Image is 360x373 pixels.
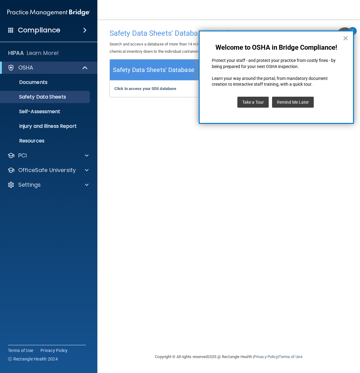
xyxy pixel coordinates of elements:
p: HIPAA [8,49,24,57]
a: Privacy Policy [40,347,68,353]
p: Protect your staff - and protect your practice from costly fines - by being prepared for your nex... [212,58,341,70]
p: PCI [18,152,27,159]
p: Self-Assessment [4,109,87,115]
img: PMB logo [7,6,90,19]
p: Learn More! [27,49,59,57]
p: OSHA [18,64,33,71]
p: OfficeSafe University [18,167,76,174]
p: Resources [4,138,87,144]
button: Open Resource Center, 2 new notifications [336,27,354,45]
p: Search and access a database of more than 14 million safety data sheets. Instantly deploy SDSs to... [110,41,348,55]
button: Remind Me Later [272,97,314,108]
button: Take a Tour [237,97,269,108]
a: Terms of Use [8,347,33,353]
p: Documents [4,79,87,85]
p: Learn your way around the portal, from mandatory document creation to interactive staff training,... [212,76,341,88]
b: Click to access your SDS database [114,86,176,91]
p: Injury and Illness Report [4,123,87,129]
a: Privacy Policy [254,354,278,359]
span: Ⓒ Rectangle Health 2024 [8,356,58,362]
h5: Safety Data Sheets' Database [113,65,194,75]
h4: Compliance [18,26,60,34]
a: Terms of Use [279,354,302,359]
button: Close [343,33,348,43]
p: Settings [18,181,41,188]
div: Copyright © All rights reserved 2025 @ Rectangle Health | | [118,347,340,367]
h4: Safety Data Sheets' Database (SDSs) [110,29,348,37]
iframe: Drift Widget Chat Controller [255,330,353,354]
h3: Welcome to OSHA in Bridge Compliance! [212,44,341,52]
p: Safety Data Sheets [4,94,87,100]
